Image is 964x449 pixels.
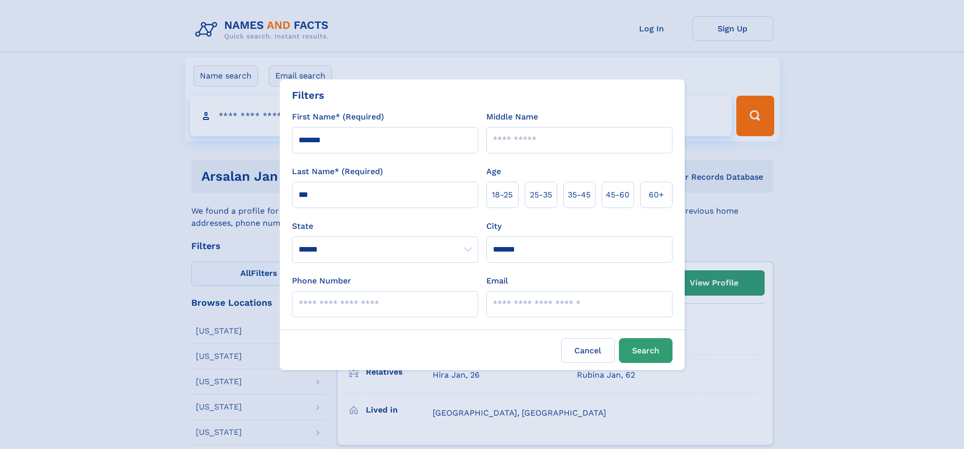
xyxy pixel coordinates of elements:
[619,338,673,363] button: Search
[292,220,478,232] label: State
[530,189,552,201] span: 25‑35
[568,189,591,201] span: 35‑45
[292,111,384,123] label: First Name* (Required)
[486,111,538,123] label: Middle Name
[486,166,501,178] label: Age
[292,166,383,178] label: Last Name* (Required)
[486,220,501,232] label: City
[649,189,664,201] span: 60+
[492,189,513,201] span: 18‑25
[292,88,324,103] div: Filters
[292,275,351,287] label: Phone Number
[606,189,630,201] span: 45‑60
[486,275,508,287] label: Email
[561,338,615,363] label: Cancel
